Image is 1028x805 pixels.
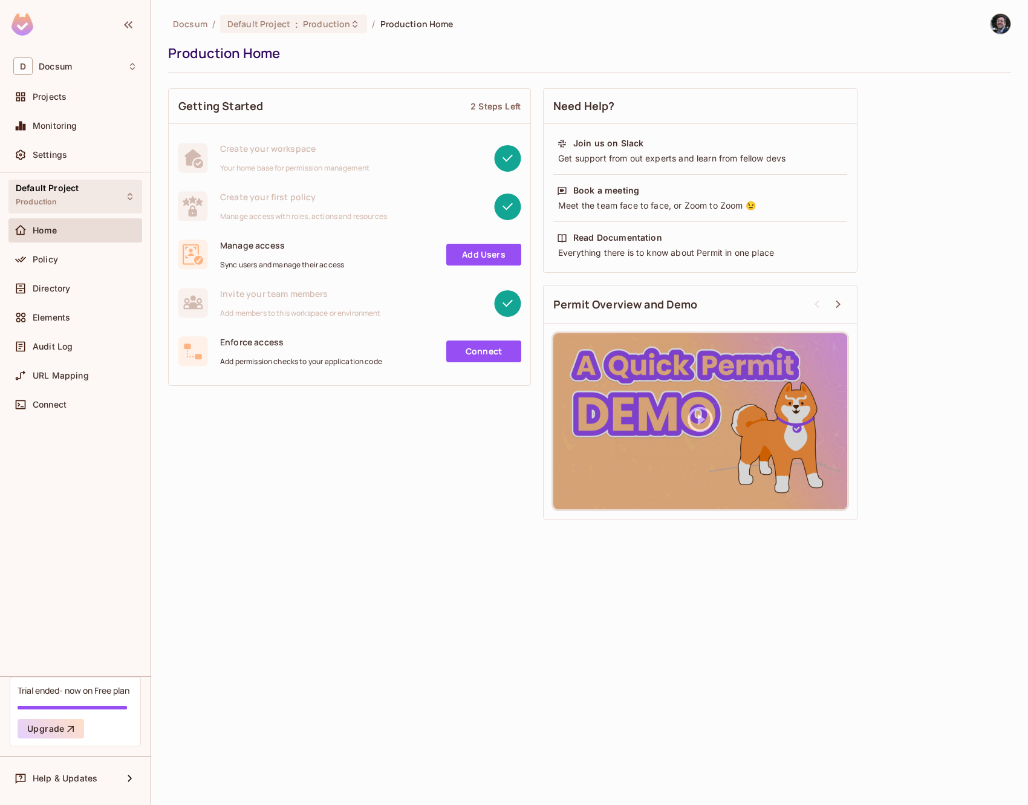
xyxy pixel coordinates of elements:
[573,232,662,244] div: Read Documentation
[573,137,643,149] div: Join us on Slack
[18,685,129,696] div: Trial ended- now on Free plan
[557,200,844,212] div: Meet the team face to face, or Zoom to Zoom 😉
[33,313,70,322] span: Elements
[16,183,79,193] span: Default Project
[446,244,521,266] a: Add Users
[220,336,382,348] span: Enforce access
[573,184,639,197] div: Book a meeting
[991,14,1010,34] img: Alex Leonov
[557,247,844,259] div: Everything there is to know about Permit in one place
[220,191,387,203] span: Create your first policy
[33,121,77,131] span: Monitoring
[303,18,350,30] span: Production
[557,152,844,165] div: Get support from out experts and learn from fellow devs
[553,297,698,312] span: Permit Overview and Demo
[220,288,381,299] span: Invite your team members
[553,99,615,114] span: Need Help?
[173,18,207,30] span: the active workspace
[220,260,344,270] span: Sync users and manage their access
[33,226,57,235] span: Home
[227,18,290,30] span: Default Project
[380,18,454,30] span: Production Home
[220,212,387,221] span: Manage access with roles, actions and resources
[33,774,97,783] span: Help & Updates
[220,240,344,251] span: Manage access
[16,197,57,207] span: Production
[220,357,382,367] span: Add permission checks to your application code
[168,44,1005,62] div: Production Home
[220,308,381,318] span: Add members to this workspace or environment
[470,100,521,112] div: 2 Steps Left
[18,719,84,738] button: Upgrade
[33,92,67,102] span: Projects
[33,342,73,351] span: Audit Log
[33,400,67,409] span: Connect
[39,62,72,71] span: Workspace: Docsum
[33,371,89,380] span: URL Mapping
[372,18,375,30] li: /
[446,341,521,362] a: Connect
[11,13,33,36] img: SReyMgAAAABJRU5ErkJggg==
[294,19,299,29] span: :
[33,284,70,293] span: Directory
[33,255,58,264] span: Policy
[220,143,369,154] span: Create your workspace
[13,57,33,75] span: D
[178,99,263,114] span: Getting Started
[212,18,215,30] li: /
[220,163,369,173] span: Your home base for permission management
[33,150,67,160] span: Settings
